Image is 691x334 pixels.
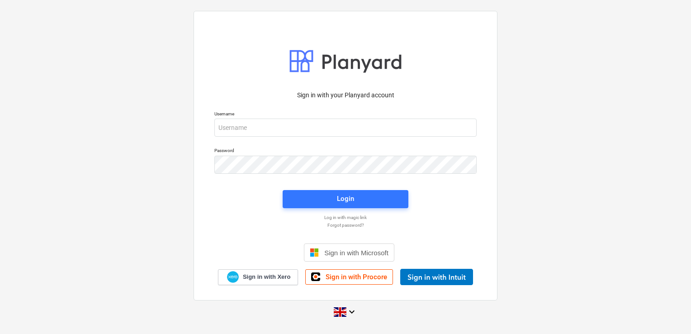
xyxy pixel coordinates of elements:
[214,91,477,100] p: Sign in with your Planyard account
[324,249,388,257] span: Sign in with Microsoft
[326,273,387,281] span: Sign in with Procore
[214,119,477,137] input: Username
[214,111,477,119] p: Username
[310,248,319,257] img: Microsoft logo
[210,215,481,220] a: Log in with magic link
[305,269,393,285] a: Sign in with Procore
[210,222,481,228] a: Forgot password?
[227,271,239,283] img: Xero logo
[218,269,298,285] a: Sign in with Xero
[283,190,408,208] button: Login
[243,273,290,281] span: Sign in with Xero
[337,193,354,205] div: Login
[214,148,477,155] p: Password
[346,306,357,317] i: keyboard_arrow_down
